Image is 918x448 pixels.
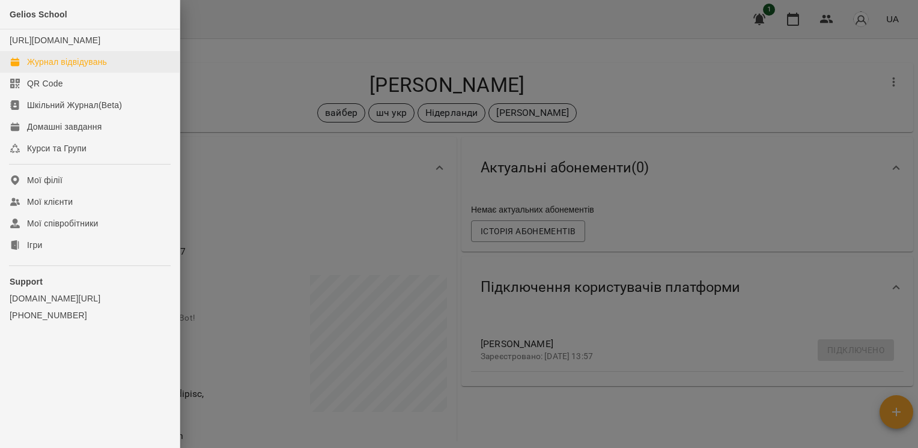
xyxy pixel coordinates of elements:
[27,77,63,89] div: QR Code
[10,292,170,304] a: [DOMAIN_NAME][URL]
[10,309,170,321] a: [PHONE_NUMBER]
[10,10,67,19] span: Gelios School
[27,121,102,133] div: Домашні завдання
[27,174,62,186] div: Мої філії
[10,276,170,288] p: Support
[27,142,87,154] div: Курси та Групи
[27,217,99,229] div: Мої співробітники
[27,196,73,208] div: Мої клієнти
[27,99,122,111] div: Шкільний Журнал(Beta)
[27,56,107,68] div: Журнал відвідувань
[10,35,100,45] a: [URL][DOMAIN_NAME]
[27,239,42,251] div: Ігри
